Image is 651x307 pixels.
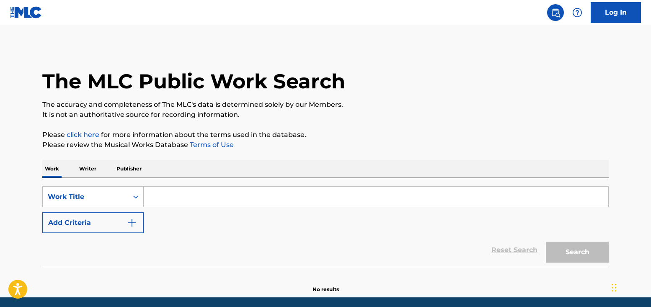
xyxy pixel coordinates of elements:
a: Public Search [547,4,564,21]
a: Terms of Use [188,141,234,149]
p: Publisher [114,160,144,178]
a: click here [67,131,99,139]
p: No results [313,276,339,293]
p: Work [42,160,62,178]
img: search [550,8,561,18]
p: Writer [77,160,99,178]
iframe: Chat Widget [609,267,651,307]
p: It is not an authoritative source for recording information. [42,110,609,120]
img: 9d2ae6d4665cec9f34b9.svg [127,218,137,228]
form: Search Form [42,186,609,267]
div: Drag [612,275,617,300]
img: help [572,8,582,18]
h1: The MLC Public Work Search [42,69,345,94]
p: Please review the Musical Works Database [42,140,609,150]
img: MLC Logo [10,6,42,18]
div: Help [569,4,586,21]
p: The accuracy and completeness of The MLC's data is determined solely by our Members. [42,100,609,110]
a: Log In [591,2,641,23]
p: Please for more information about the terms used in the database. [42,130,609,140]
div: Work Title [48,192,123,202]
button: Add Criteria [42,212,144,233]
